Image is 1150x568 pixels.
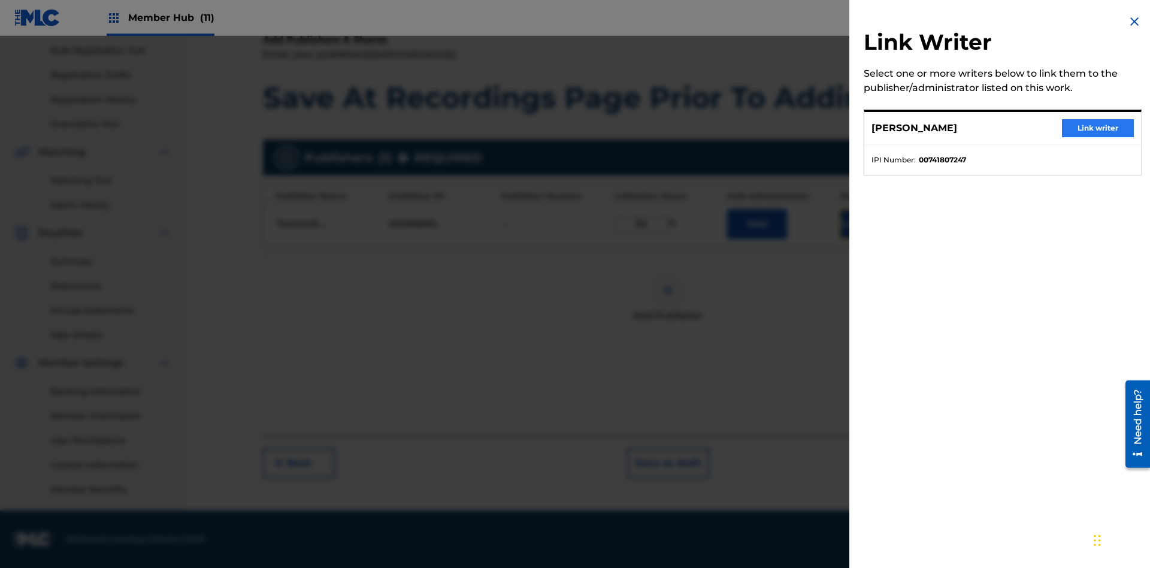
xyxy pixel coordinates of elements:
span: (11) [200,12,214,23]
span: Member Hub [128,11,214,25]
div: Drag [1094,522,1101,558]
button: Link writer [1062,119,1134,137]
div: Select one or more writers below to link them to the publisher/administrator listed on this work. [864,67,1142,95]
strong: 00741807247 [919,155,966,165]
iframe: Chat Widget [1090,510,1150,568]
img: Top Rightsholders [107,11,121,25]
p: [PERSON_NAME] [871,121,957,135]
img: MLC Logo [14,9,60,26]
iframe: Resource Center [1116,376,1150,474]
span: IPI Number : [871,155,916,165]
h2: Link Writer [864,29,1142,59]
